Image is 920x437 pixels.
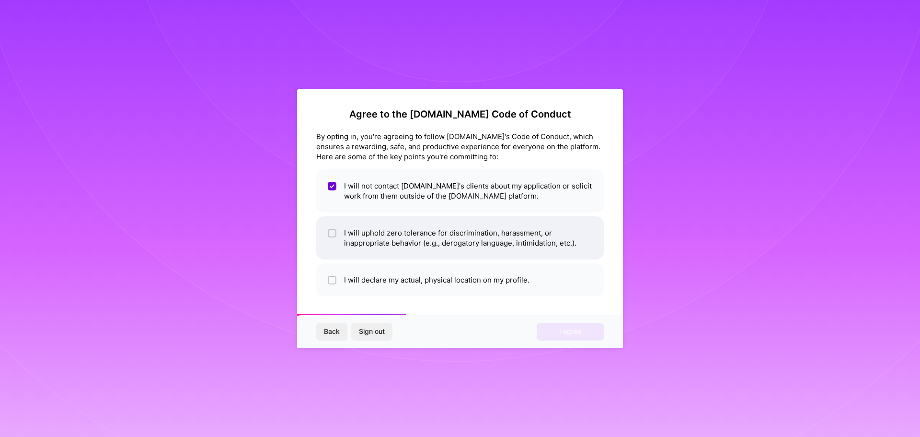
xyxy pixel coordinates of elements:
[351,323,392,340] button: Sign out
[316,323,347,340] button: Back
[316,131,604,162] div: By opting in, you're agreeing to follow [DOMAIN_NAME]'s Code of Conduct, which ensures a rewardin...
[316,169,604,213] li: I will not contact [DOMAIN_NAME]'s clients about my application or solicit work from them outside...
[359,327,385,336] span: Sign out
[316,108,604,120] h2: Agree to the [DOMAIN_NAME] Code of Conduct
[316,263,604,296] li: I will declare my actual, physical location on my profile.
[316,216,604,260] li: I will uphold zero tolerance for discrimination, harassment, or inappropriate behavior (e.g., der...
[324,327,340,336] span: Back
